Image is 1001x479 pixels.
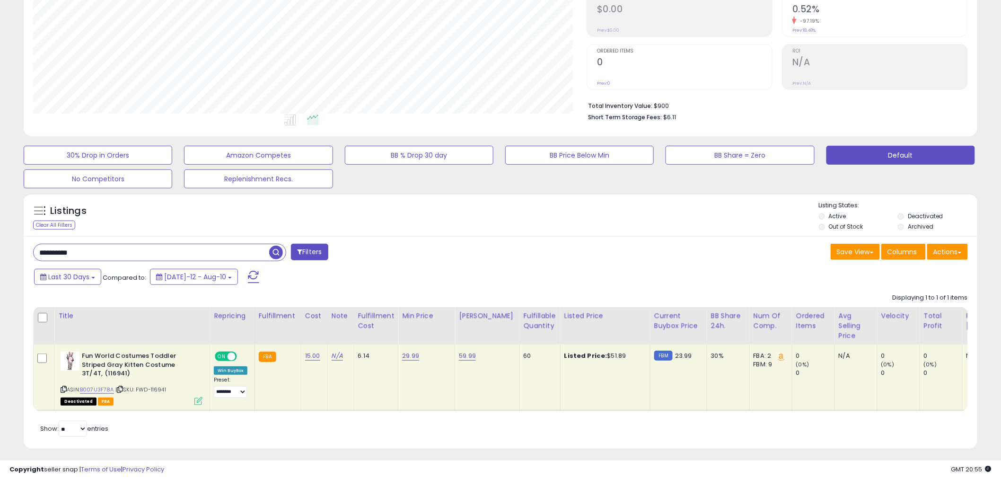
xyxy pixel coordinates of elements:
small: Prev: 0 [597,80,610,86]
small: -97.19% [797,18,819,25]
b: Total Inventory Value: [588,102,652,110]
h5: Listings [50,204,87,218]
b: Short Term Storage Fees: [588,113,662,121]
div: Displaying 1 to 1 of 1 items [893,293,968,302]
button: Replenishment Recs. [184,169,333,188]
span: Show: entries [40,424,108,433]
button: Amazon Competes [184,146,333,165]
button: [DATE]-12 - Aug-10 [150,269,238,285]
a: Privacy Policy [123,465,164,474]
span: [DATE]-12 - Aug-10 [164,272,226,282]
div: ASIN: [61,352,202,404]
div: 0 [924,369,962,377]
small: (0%) [881,361,895,368]
small: Prev: N/A [792,80,811,86]
div: Ordered Items [796,311,831,331]
div: Fulfillment [259,311,297,321]
div: Velocity [881,311,916,321]
div: Cost [305,311,324,321]
button: Columns [881,244,926,260]
li: $900 [588,99,961,111]
span: FBA [98,398,114,406]
div: N/A [839,352,870,360]
div: $51.89 [564,352,643,360]
div: 6.14 [358,352,391,360]
div: Avg Selling Price [839,311,873,341]
a: Terms of Use [81,465,121,474]
span: ROI [792,49,967,54]
a: 29.99 [402,351,419,361]
a: B007U3F78A [80,386,114,394]
button: Actions [927,244,968,260]
button: BB Price Below Min [505,146,654,165]
div: 0 [796,369,834,377]
div: 60 [524,352,553,360]
div: Title [58,311,206,321]
small: Prev: 18.48% [792,27,816,33]
span: 23.99 [675,351,692,360]
span: Columns [887,247,917,257]
label: Archived [908,222,933,231]
small: (0%) [924,361,937,368]
div: BB Share 24h. [711,311,746,331]
small: FBM [654,351,673,361]
h2: N/A [792,57,967,70]
button: Last 30 Days [34,269,101,285]
div: Win BuyBox [214,366,247,375]
div: seller snap | | [9,465,164,474]
button: Filters [291,244,328,260]
div: Repricing [214,311,251,321]
div: 30% [711,352,742,360]
span: 2025-09-10 20:55 GMT [951,465,992,474]
div: Total Profit [924,311,958,331]
button: Default [826,146,975,165]
div: [PERSON_NAME] [459,311,515,321]
img: 41TSHD96SRL._SL40_.jpg [61,352,79,371]
div: FBA: 2 [754,352,785,360]
strong: Copyright [9,465,44,474]
a: 59.99 [459,351,476,361]
div: 0 [881,352,920,360]
div: Min Price [402,311,451,321]
div: 0 [924,352,962,360]
span: OFF [236,353,251,361]
h2: 0 [597,57,772,70]
div: Clear All Filters [33,221,75,230]
label: Deactivated [908,212,943,220]
a: N/A [332,351,343,361]
small: (0%) [796,361,809,368]
p: Listing States: [819,201,977,210]
span: Last 30 Days [48,272,89,282]
label: Out of Stock [829,222,863,231]
button: No Competitors [24,169,172,188]
span: All listings that are unavailable for purchase on Amazon for any reason other than out-of-stock [61,398,97,406]
div: Num of Comp. [754,311,788,331]
div: Listed Price [564,311,646,321]
span: | SKU: FWD-116941 [115,386,166,393]
div: 0 [796,352,834,360]
label: Active [829,212,846,220]
span: ON [216,353,228,361]
b: Fun World Costumes Toddler Striped Gray Kitten Costume 3T/4T, (116941) [82,352,197,381]
h2: $0.00 [597,4,772,17]
span: Ordered Items [597,49,772,54]
h2: 0.52% [792,4,967,17]
button: Save View [831,244,880,260]
div: Note [332,311,350,321]
span: Compared to: [103,273,146,282]
div: Fulfillable Quantity [524,311,556,331]
small: Prev: $0.00 [597,27,619,33]
div: FBM: 9 [754,360,785,369]
div: Preset: [214,377,247,398]
button: BB % Drop 30 day [345,146,493,165]
div: Fulfillment Cost [358,311,395,331]
small: FBA [259,352,276,362]
b: Listed Price: [564,351,607,360]
button: 30% Drop in Orders [24,146,172,165]
a: 15.00 [305,351,320,361]
div: Current Buybox Price [654,311,703,331]
button: BB Share = Zero [666,146,814,165]
div: 0 [881,369,920,377]
span: $6.11 [663,113,676,122]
